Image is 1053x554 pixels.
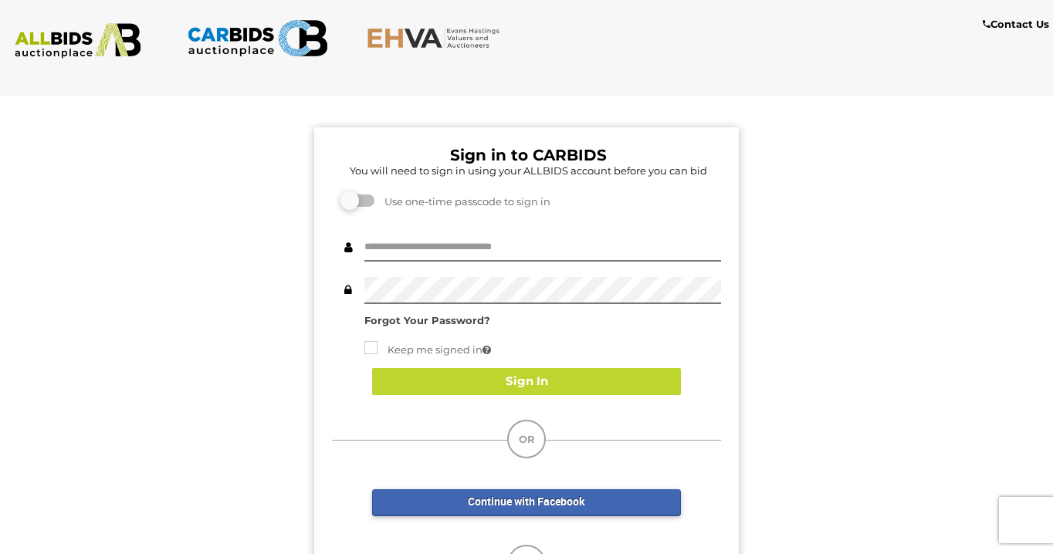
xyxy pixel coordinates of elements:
label: Keep me signed in [364,341,491,359]
a: Contact Us [983,15,1053,33]
h5: You will need to sign in using your ALLBIDS account before you can bid [336,165,721,176]
b: Sign in to CARBIDS [450,146,607,164]
img: EHVA.com.au [367,27,507,49]
a: Continue with Facebook [372,489,681,516]
img: ALLBIDS.com.au [8,23,148,59]
span: Use one-time passcode to sign in [377,195,550,208]
a: Forgot Your Password? [364,314,490,326]
div: OR [507,420,546,458]
b: Contact Us [983,18,1049,30]
button: Sign In [372,368,681,395]
img: CARBIDS.com.au [187,15,327,61]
